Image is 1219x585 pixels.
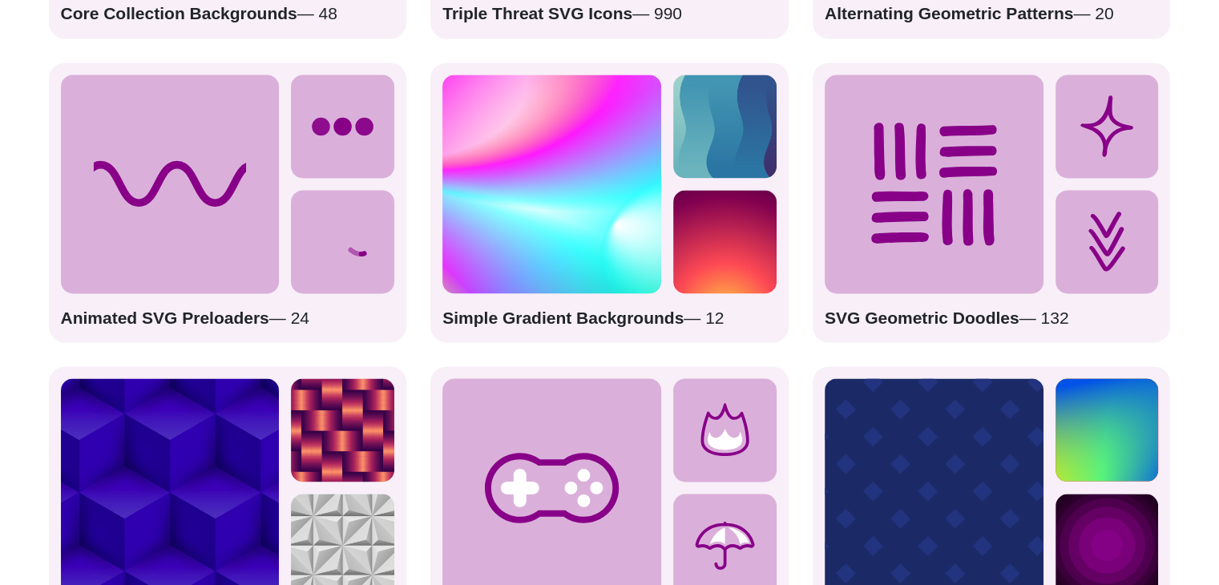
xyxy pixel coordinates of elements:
strong: SVG Geometric Doodles [825,309,1019,327]
strong: Core Collection Backgrounds [61,4,297,22]
strong: Alternating Geometric Patterns [825,4,1073,22]
strong: Animated SVG Preloaders [61,309,269,327]
p: — 48 [61,1,395,26]
img: glowing yellow warming the purple vector sky [673,190,777,293]
p: — 24 [61,305,395,331]
p: — 20 [825,1,1159,26]
img: red shiny ribbon woven into a pattern [291,378,394,482]
p: — 132 [825,305,1159,331]
img: alternating gradient chain from purple to green [673,75,777,178]
p: — 990 [442,1,777,26]
strong: Triple Threat SVG Icons [442,4,632,22]
img: colorful radial mesh gradient rainbow [442,75,661,293]
strong: Simple Gradient Backgrounds [442,309,684,327]
p: — 12 [442,305,777,331]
